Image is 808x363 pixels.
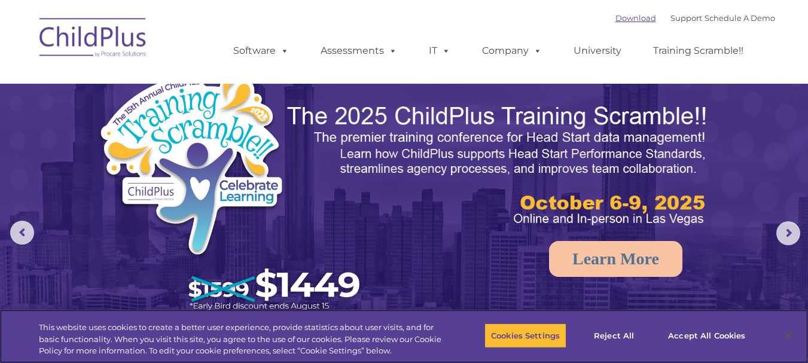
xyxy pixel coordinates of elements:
a: Software [221,39,301,63]
a: Download [615,13,656,23]
a: Assessments [309,39,409,63]
button: Cookies Settings [484,323,566,348]
a: University [562,39,633,63]
span: Last name [166,79,203,88]
button: Close [776,322,802,349]
span: Phone number [166,128,217,137]
a: Training Scramble!! [641,39,755,63]
button: Reject All [577,323,651,348]
a: Company [470,39,554,63]
a: Learn More [549,241,682,277]
div: This website uses cookies to create a better user experience, provide statistics about user visit... [39,322,444,357]
a: Support [670,13,702,23]
button: Accept All Cookies [661,323,752,348]
font: | [615,13,775,23]
img: ChildPlus by Procare Solutions [33,10,153,69]
a: IT [417,39,462,63]
a: Schedule A Demo [705,13,775,23]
